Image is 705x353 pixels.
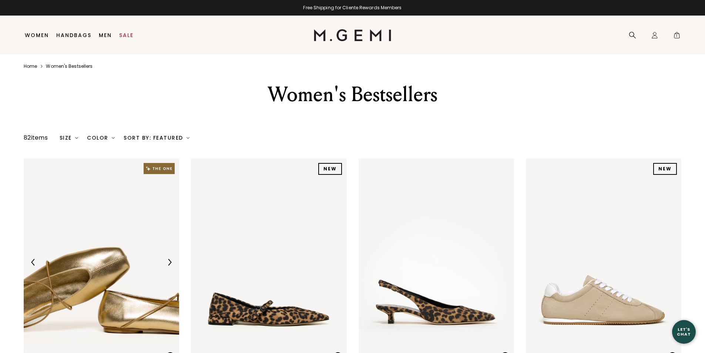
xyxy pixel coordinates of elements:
[112,136,115,139] img: chevron-down.svg
[24,63,37,69] a: Home
[187,136,189,139] img: chevron-down.svg
[314,29,391,41] img: M.Gemi
[87,135,115,141] div: Color
[318,163,342,175] div: NEW
[75,136,78,139] img: chevron-down.svg
[653,163,677,175] div: NEW
[119,32,134,38] a: Sale
[25,32,49,38] a: Women
[56,32,91,38] a: Handbags
[224,81,481,108] div: Women's Bestsellers
[99,32,112,38] a: Men
[60,135,78,141] div: Size
[673,33,681,40] span: 1
[46,63,93,69] a: Women's bestsellers
[24,133,48,142] div: 82 items
[672,327,696,336] div: Let's Chat
[124,135,189,141] div: Sort By: Featured
[166,259,173,266] img: Next Arrow
[144,163,175,174] img: The One tag
[30,259,37,266] img: Previous Arrow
